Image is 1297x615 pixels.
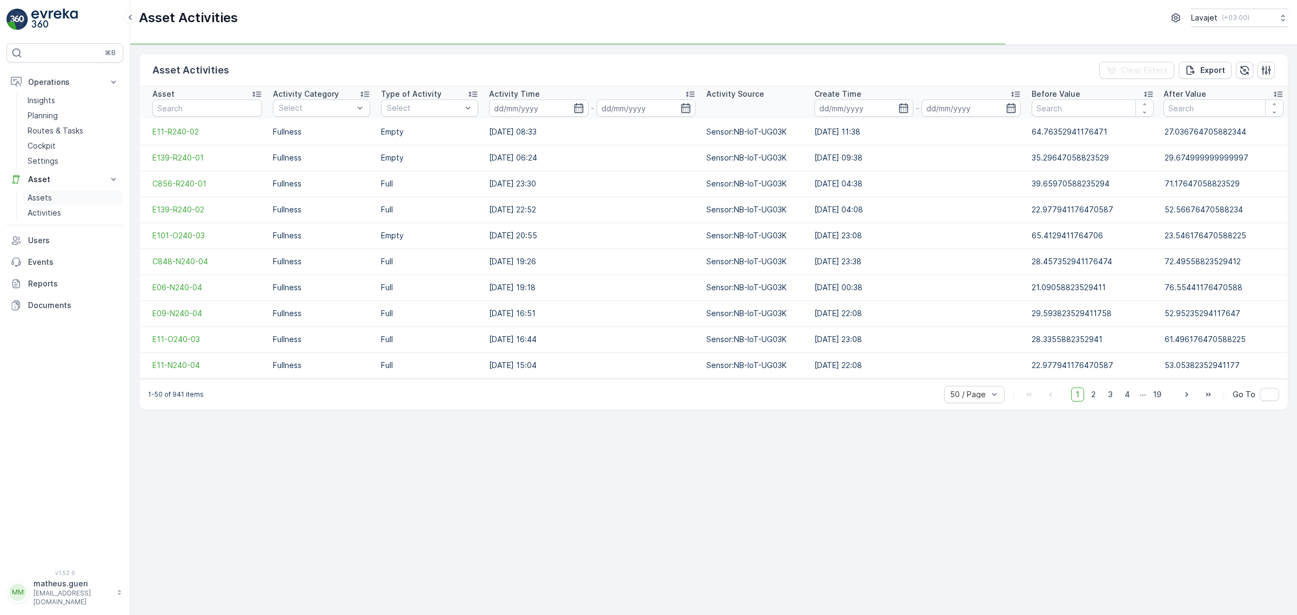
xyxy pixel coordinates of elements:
[1032,282,1154,293] p: 21.09058823529411
[1032,308,1154,319] p: 29.593823529411758
[381,126,478,137] p: Empty
[1099,62,1174,79] button: Clear Filters
[23,153,123,169] a: Settings
[23,93,123,108] a: Insights
[1148,387,1166,402] span: 19
[1191,12,1218,23] p: Lavajet
[1165,204,1275,215] p: 52.56676470588234
[706,89,764,99] p: Activity Source
[1222,14,1249,22] p: ( +03:00 )
[28,156,58,166] p: Settings
[273,308,370,319] p: Fullness
[152,230,262,241] a: E101-O240-03
[381,230,478,241] p: Empty
[28,125,83,136] p: Routes & Tasks
[489,89,540,99] p: Activity Time
[484,119,701,145] td: [DATE] 08:33
[152,89,175,99] p: Asset
[1165,282,1275,293] p: 76.55441176470588
[148,390,204,399] p: 1-50 of 941 items
[1121,65,1168,76] p: Clear Filters
[1164,99,1283,117] input: Search
[1120,387,1135,402] span: 4
[152,126,262,137] span: E11-R240-02
[484,352,701,378] td: [DATE] 15:04
[1233,389,1255,400] span: Go To
[489,99,588,117] input: dd/mm/yyyy
[28,235,119,246] p: Users
[809,275,1026,300] td: [DATE] 00:38
[152,63,229,78] p: Asset Activities
[915,102,919,115] p: -
[1165,178,1275,189] p: 71.17647058823529
[921,99,1020,117] input: dd/mm/yyyy
[273,230,370,241] p: Fullness
[31,9,78,30] img: logo_light-DOdMpM7g.png
[1165,360,1275,371] p: 53.05382352941177
[152,256,262,267] a: C848-N240-04
[381,282,478,293] p: Full
[706,256,804,267] p: Sensor:NB-IoT-UG03K
[1071,387,1084,402] span: 1
[706,308,804,319] p: Sensor:NB-IoT-UG03K
[1165,126,1275,137] p: 27.036764705882344
[152,99,262,117] input: Search
[1032,334,1154,345] p: 28.3355882352941
[809,352,1026,378] td: [DATE] 22:08
[484,223,701,249] td: [DATE] 20:55
[809,197,1026,223] td: [DATE] 04:08
[484,171,701,197] td: [DATE] 23:30
[1164,89,1206,99] p: After Value
[1165,152,1275,163] p: 29.674999999999997
[23,123,123,138] a: Routes & Tasks
[152,204,262,215] a: E139-R240-02
[809,223,1026,249] td: [DATE] 23:08
[152,282,262,293] a: E06-N240-04
[381,178,478,189] p: Full
[6,169,123,190] button: Asset
[706,334,804,345] p: Sensor:NB-IoT-UG03K
[152,152,262,163] a: E139-R240-01
[273,204,370,215] p: Fullness
[273,152,370,163] p: Fullness
[1032,360,1154,371] p: 22.977941176470587
[809,326,1026,352] td: [DATE] 23:08
[6,71,123,93] button: Operations
[9,584,26,601] div: MM
[28,110,58,121] p: Planning
[484,300,701,326] td: [DATE] 16:51
[23,138,123,153] a: Cockpit
[381,204,478,215] p: Full
[809,300,1026,326] td: [DATE] 22:08
[814,89,861,99] p: Create Time
[381,256,478,267] p: Full
[1165,308,1275,319] p: 52.95235294117647
[152,360,262,371] a: E11-N240-04
[139,9,238,26] p: Asset Activities
[381,308,478,319] p: Full
[484,326,701,352] td: [DATE] 16:44
[152,178,262,189] a: C856-R240-01
[484,249,701,275] td: [DATE] 19:26
[273,178,370,189] p: Fullness
[273,126,370,137] p: Fullness
[706,204,804,215] p: Sensor:NB-IoT-UG03K
[1032,89,1080,99] p: Before Value
[814,99,913,117] input: dd/mm/yyyy
[152,308,262,319] a: E09-N240-04
[706,126,804,137] p: Sensor:NB-IoT-UG03K
[809,249,1026,275] td: [DATE] 23:38
[273,256,370,267] p: Fullness
[1032,152,1154,163] p: 35.29647058823529
[1200,65,1225,76] p: Export
[23,190,123,205] a: Assets
[1032,256,1154,267] p: 28.457352941176474
[706,178,804,189] p: Sensor:NB-IoT-UG03K
[28,257,119,268] p: Events
[1191,9,1288,27] button: Lavajet(+03:00)
[1086,387,1101,402] span: 2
